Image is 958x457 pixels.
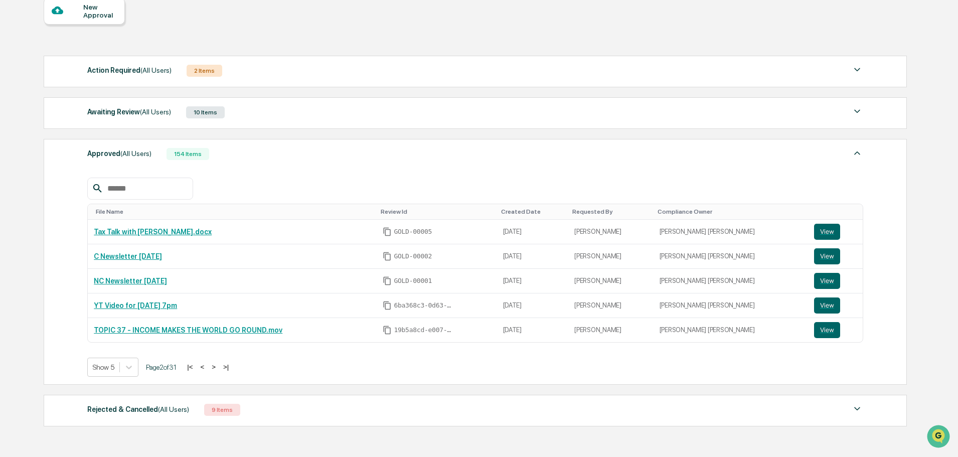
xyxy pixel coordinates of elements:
td: [PERSON_NAME] [PERSON_NAME] [654,244,808,269]
span: Copy Id [383,252,392,261]
span: 19b5a8cd-e007-4e8c-a85e-e77c524afb04 [394,326,454,334]
span: Data Lookup [20,197,63,207]
span: Copy Id [383,276,392,285]
span: • [83,136,87,144]
span: Preclearance [20,178,65,188]
div: We're available if you need us! [34,87,127,95]
span: Copy Id [383,227,392,236]
td: [PERSON_NAME] [568,269,653,293]
div: Start new chat [34,77,165,87]
td: [DATE] [497,269,569,293]
td: [PERSON_NAME] [568,318,653,342]
button: View [814,273,840,289]
button: See all [155,109,183,121]
iframe: Open customer support [926,424,953,451]
span: [PERSON_NAME] [31,136,81,144]
button: View [814,297,840,314]
div: Approved [87,147,151,160]
td: [PERSON_NAME] [PERSON_NAME] [654,293,808,318]
button: >| [220,363,232,371]
button: View [814,224,840,240]
span: (All Users) [140,108,171,116]
span: [DATE] [89,136,109,144]
div: New Approval [83,3,117,19]
img: 1746055101610-c473b297-6a78-478c-a979-82029cc54cd1 [20,137,28,145]
td: [PERSON_NAME] [568,244,653,269]
td: [DATE] [497,318,569,342]
button: View [814,322,840,338]
div: Toggle SortBy [816,208,859,215]
span: Attestations [83,178,124,188]
a: TOPIC 37 - INCOME MAKES THE WORLD GO ROUND.mov [94,326,282,334]
a: View [814,273,857,289]
div: 🔎 [10,198,18,206]
p: How can we help? [10,21,183,37]
a: 🗄️Attestations [69,174,128,192]
td: [PERSON_NAME] [568,220,653,244]
div: Past conversations [10,111,67,119]
a: C Newsletter [DATE] [94,252,162,260]
td: [PERSON_NAME] [PERSON_NAME] [654,318,808,342]
button: < [197,363,207,371]
div: Toggle SortBy [96,208,373,215]
img: 1746055101610-c473b297-6a78-478c-a979-82029cc54cd1 [10,77,28,95]
div: 🖐️ [10,179,18,187]
button: > [209,363,219,371]
div: 2 Items [187,65,222,77]
img: caret [851,105,863,117]
button: |< [184,363,196,371]
td: [DATE] [497,220,569,244]
a: Powered byPylon [71,221,121,229]
span: Copy Id [383,326,392,335]
span: Page 2 of 31 [146,363,177,371]
div: 🗄️ [73,179,81,187]
td: [PERSON_NAME] [PERSON_NAME] [654,269,808,293]
td: [PERSON_NAME] [568,293,653,318]
div: Action Required [87,64,172,77]
a: YT Video for [DATE] 7pm [94,301,177,310]
td: [DATE] [497,293,569,318]
div: Awaiting Review [87,105,171,118]
span: GOLD-00001 [394,277,432,285]
a: NC Newsletter [DATE] [94,277,167,285]
a: View [814,224,857,240]
a: 🖐️Preclearance [6,174,69,192]
a: View [814,297,857,314]
button: View [814,248,840,264]
span: (All Users) [140,66,172,74]
div: 10 Items [186,106,225,118]
div: 9 Items [204,404,240,416]
a: Tax Talk with [PERSON_NAME].docx [94,228,212,236]
div: Toggle SortBy [381,208,493,215]
a: View [814,248,857,264]
div: Toggle SortBy [572,208,649,215]
span: Pylon [100,222,121,229]
a: View [814,322,857,338]
img: caret [851,147,863,159]
div: 154 Items [167,148,209,160]
img: caret [851,64,863,76]
button: Start new chat [171,80,183,92]
a: 🔎Data Lookup [6,193,67,211]
td: [DATE] [497,244,569,269]
span: (All Users) [120,149,151,158]
span: 6ba368c3-0d63-44fc-a844-567f85bc48f7 [394,301,454,310]
td: [PERSON_NAME] [PERSON_NAME] [654,220,808,244]
div: Toggle SortBy [501,208,565,215]
span: GOLD-00002 [394,252,432,260]
span: (All Users) [158,405,189,413]
span: GOLD-00005 [394,228,432,236]
div: Toggle SortBy [658,208,804,215]
span: Copy Id [383,301,392,310]
img: caret [851,403,863,415]
div: Rejected & Cancelled [87,403,189,416]
img: Cameron Burns [10,127,26,143]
